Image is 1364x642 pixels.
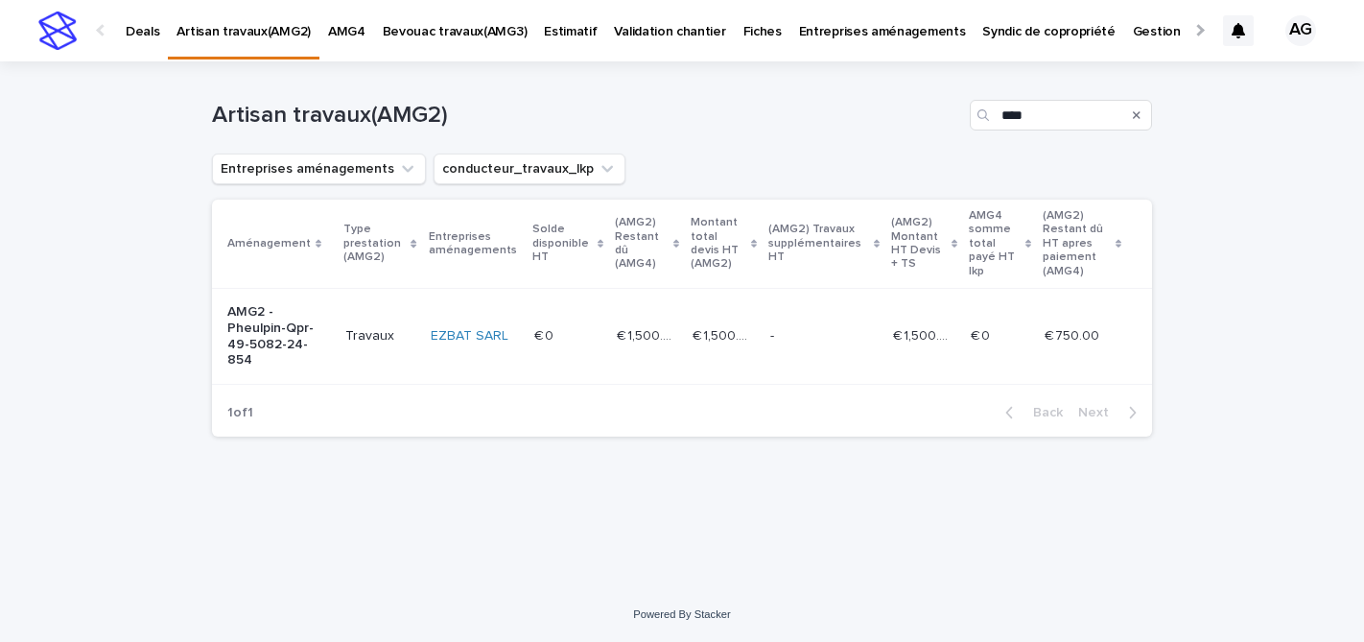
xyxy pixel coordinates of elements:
[1070,404,1152,421] button: Next
[768,219,869,268] p: (AMG2) Travaux supplémentaires HT
[534,324,557,345] p: € 0
[693,324,759,345] p: € 1,500.00
[429,226,522,262] p: Entreprises aménagements
[615,212,668,275] p: (AMG2) Restant dû (AMG4)
[617,324,680,345] p: € 1,500.00
[434,154,625,184] button: conducteur_travaux_lkp
[1045,324,1103,345] p: € 750.00
[770,324,778,345] p: -
[990,404,1070,421] button: Back
[38,12,77,50] img: stacker-logo-s-only.png
[212,390,269,437] p: 1 of 1
[970,100,1152,131] input: Search
[431,328,508,345] a: EZBAT SARL
[212,154,426,184] button: Entreprises aménagements
[212,288,1152,384] tr: AMG2 - Pheulpin-Qpr-49-5082-24-854TravauxEZBAT SARL € 0€ 0 € 1,500.00€ 1,500.00 € 1,500.00€ 1,500...
[691,212,746,275] p: Montant total devis HT (AMG2)
[343,219,406,268] p: Type prestation (AMG2)
[227,233,311,254] p: Aménagement
[212,102,962,130] h1: Artisan travaux(AMG2)
[1043,205,1111,282] p: (AMG2) Restant dû HT apres paiement (AMG4)
[633,608,730,620] a: Powered By Stacker
[971,324,994,345] p: € 0
[969,205,1021,282] p: AMG4 somme total payé HT lkp
[1285,15,1316,46] div: AG
[893,324,959,345] p: € 1,500.00
[1078,406,1120,419] span: Next
[532,219,593,268] p: Solde disponible HT
[227,304,330,369] p: AMG2 - Pheulpin-Qpr-49-5082-24-854
[1022,406,1063,419] span: Back
[891,212,947,275] p: (AMG2) Montant HT Devis + TS
[345,328,415,345] p: Travaux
